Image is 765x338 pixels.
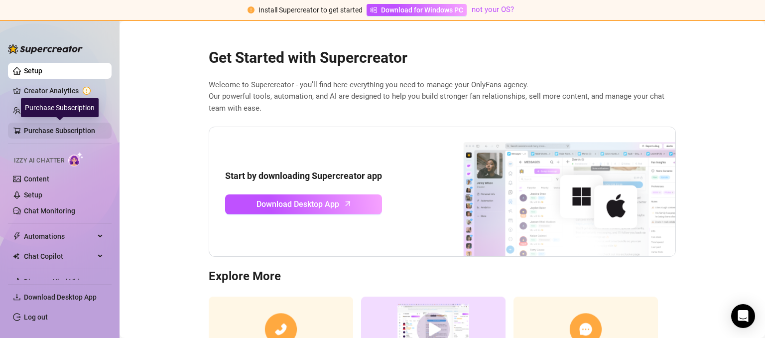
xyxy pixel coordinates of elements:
[731,304,755,328] div: Open Intercom Messenger
[209,48,676,67] h2: Get Started with Supercreator
[24,191,42,199] a: Setup
[426,127,675,257] img: download app
[342,198,354,209] span: arrow-up
[24,278,91,286] a: Discover Viral Videos
[24,67,42,75] a: Setup
[24,293,97,301] span: Download Desktop App
[14,156,64,166] span: Izzy AI Chatter
[24,83,104,99] a: Creator Analytics exclamation-circle
[68,152,84,167] img: AI Chatter
[209,269,676,285] h3: Explore More
[24,228,95,244] span: Automations
[13,232,21,240] span: thunderbolt
[24,123,104,139] a: Purchase Subscription
[225,170,382,181] strong: Start by downloading Supercreator app
[8,44,83,54] img: logo-BBDzfeDw.svg
[209,79,676,115] span: Welcome to Supercreator - you’ll find here everything you need to manage your OnlyFans agency. Ou...
[258,6,363,14] span: Install Supercreator to get started
[13,293,21,301] span: download
[24,175,49,183] a: Content
[24,313,48,321] a: Log out
[13,253,19,260] img: Chat Copilot
[367,4,467,16] a: Download for Windows PC
[225,194,382,214] a: Download Desktop Apparrow-up
[24,207,75,215] a: Chat Monitoring
[248,6,255,13] span: exclamation-circle
[472,5,514,14] a: not your OS?
[24,248,95,264] span: Chat Copilot
[381,4,463,15] span: Download for Windows PC
[21,98,99,117] div: Purchase Subscription
[370,6,377,13] span: windows
[256,198,339,210] span: Download Desktop App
